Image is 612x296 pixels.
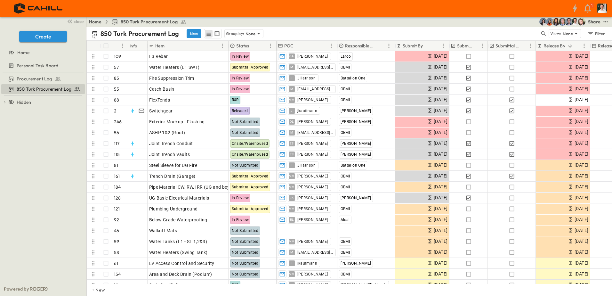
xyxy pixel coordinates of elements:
span: Water Heaters (L1 SWT) [149,64,200,70]
span: [PERSON_NAME] [297,54,328,59]
span: Procurement Log [17,76,52,82]
span: [DATE] [575,216,588,223]
button: Sort [166,42,173,49]
span: Submittal Approved [232,185,269,189]
div: Info [128,41,148,51]
span: [PERSON_NAME] [341,196,371,200]
span: OBMI [341,250,350,255]
span: [DATE] [434,85,447,93]
span: LV Access Control and Security [149,260,214,267]
span: [DATE] [575,183,588,191]
p: 59 [114,238,119,245]
span: Not Submitted [232,228,259,233]
img: Daniel Esposito (desposito@cahill-sf.com) [578,18,585,26]
span: [DATE] [575,96,588,103]
p: 58 [114,249,119,256]
p: 154 [114,271,121,277]
span: [DATE] [575,107,588,114]
img: Jared Salin (jsalin@cahill-sf.com) [559,18,566,26]
span: Largo [341,54,351,59]
span: Exterior Mockup - Flashing [149,119,205,125]
span: [DATE] [575,74,588,82]
a: Home [89,19,101,25]
span: Submittal Approved [232,207,269,211]
p: POC [284,43,294,49]
span: [EMAIL_ADDRESS][DOMAIN_NAME] [297,130,333,135]
p: View: [550,30,561,37]
span: OBMI [341,207,350,211]
button: Sort [115,42,122,49]
span: [PERSON_NAME] [341,261,371,266]
p: Release By [544,43,565,49]
span: Pipe Material CW, RW, IRR (UG and beyond Property Line) [149,184,269,190]
span: R&R [232,283,239,287]
span: [PERSON_NAME] [297,141,328,146]
div: Filter [587,30,605,37]
span: [DATE] [575,194,588,201]
button: kanban view [213,30,221,37]
button: Menu [479,42,486,50]
button: Menu [119,42,126,50]
span: [DATE] [575,53,588,60]
button: Filter [585,29,607,38]
span: [EMAIL_ADDRESS][DOMAIN_NAME] [297,250,333,255]
p: + New [92,287,96,293]
p: 184 [114,184,121,190]
span: OBMI [341,174,350,178]
span: close [74,18,84,25]
span: [DATE] [434,74,447,82]
span: [PERSON_NAME] [297,217,328,222]
span: In Review [232,54,249,59]
span: [DATE] [434,205,447,212]
span: Onsite/Warehoused [232,141,268,146]
nav: breadcrumbs [89,19,190,25]
span: UG Basic Electrical Materials [149,195,209,201]
span: [PERSON_NAME] [297,206,328,211]
button: Sort [473,42,480,49]
p: 88 [114,97,119,103]
span: [DATE] [575,270,588,278]
a: Home [1,48,84,57]
span: Not Submitted [232,250,259,255]
button: Menu [527,42,534,50]
span: JHarrison [297,76,316,81]
p: 1 [591,3,592,8]
span: Water Tanks (L1 - ST 1,2&3) [149,238,207,245]
span: [DATE] [575,140,588,147]
p: 10 [114,282,118,288]
button: Sort [250,42,257,49]
span: Plumbing Underground [149,206,198,212]
span: Battalion One [341,76,366,80]
span: 850 Turk Procurement Log [17,86,71,92]
a: 850 Turk Procurement Log [112,19,187,25]
img: Cindy De Leon (cdeleon@cahill-sf.com) [539,18,547,26]
span: [DATE] [575,129,588,136]
p: 117 [114,140,120,147]
p: 2 [114,108,117,114]
span: Alcal [341,218,350,222]
p: Responsible Contractor [345,43,377,49]
p: Group by: [226,30,244,37]
p: 85 [114,75,119,81]
a: Personal Task Board [1,61,84,70]
span: [PERSON_NAME] [297,174,328,179]
span: [DATE] [434,259,447,267]
span: [DATE] [434,270,447,278]
span: [DATE] [575,172,588,180]
p: None [563,30,573,37]
span: Walkoff Mats [149,227,177,234]
span: Trench Drain (Garage) [149,173,196,179]
span: In Review [232,76,249,80]
p: 128 [114,195,121,201]
span: [DATE] [434,129,447,136]
p: 55 [114,86,119,92]
span: OBMI [341,65,350,70]
p: 109 [114,53,121,60]
p: 246 [114,119,122,125]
